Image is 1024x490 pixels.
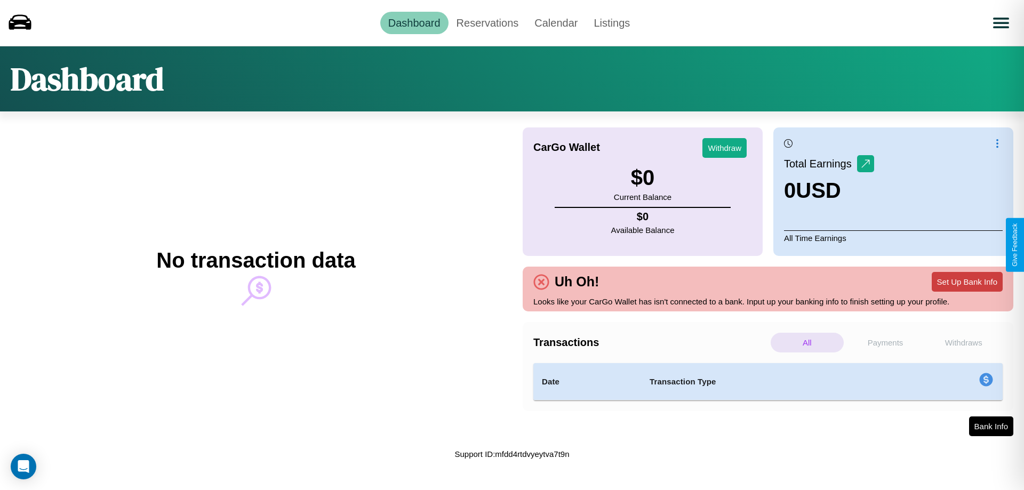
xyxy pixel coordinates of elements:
[11,454,36,479] div: Open Intercom Messenger
[784,230,1003,245] p: All Time Earnings
[156,248,355,272] h2: No transaction data
[969,416,1013,436] button: Bank Info
[533,141,600,154] h4: CarGo Wallet
[542,375,633,388] h4: Date
[11,57,164,101] h1: Dashboard
[611,211,675,223] h4: $ 0
[932,272,1003,292] button: Set Up Bank Info
[927,333,1000,352] p: Withdraws
[586,12,638,34] a: Listings
[549,274,604,290] h4: Uh Oh!
[784,179,874,203] h3: 0 USD
[533,363,1003,400] table: simple table
[454,447,569,461] p: Support ID: mfdd4rtdvyeytva7t9n
[771,333,844,352] p: All
[702,138,747,158] button: Withdraw
[449,12,527,34] a: Reservations
[614,166,671,190] h3: $ 0
[650,375,892,388] h4: Transaction Type
[784,154,857,173] p: Total Earnings
[526,12,586,34] a: Calendar
[986,8,1016,38] button: Open menu
[1011,223,1019,267] div: Give Feedback
[614,190,671,204] p: Current Balance
[533,336,768,349] h4: Transactions
[380,12,449,34] a: Dashboard
[611,223,675,237] p: Available Balance
[849,333,922,352] p: Payments
[533,294,1003,309] p: Looks like your CarGo Wallet has isn't connected to a bank. Input up your banking info to finish ...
